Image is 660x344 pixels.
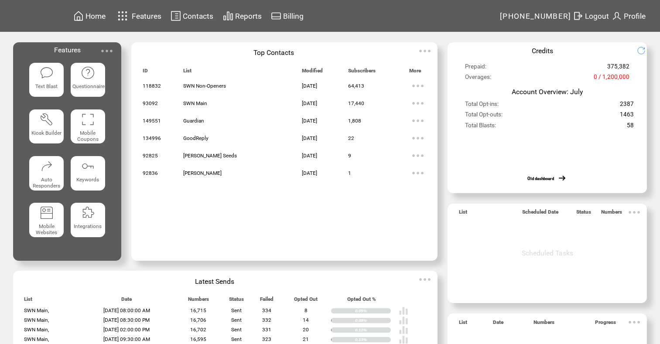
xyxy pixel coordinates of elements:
span: Scheduled Date [522,209,558,219]
span: SWN Non-Openers [183,83,226,89]
img: features.svg [115,9,130,23]
img: creidtcard.svg [271,10,281,21]
span: 9 [348,153,351,159]
span: [DATE] [302,100,317,106]
a: Questionnaire [71,63,105,102]
span: SWN Main, [24,307,49,313]
span: 1463 [620,111,634,122]
span: Failed [260,296,274,306]
span: Total Opt-outs: [465,111,503,122]
span: 92836 [143,170,158,176]
span: SWN Main, [24,327,49,333]
span: Auto Responders [33,177,60,189]
a: Billing [270,9,305,23]
a: Reports [222,9,263,23]
img: ellypsis.svg [409,112,427,129]
span: 14 [303,317,309,323]
span: Home [85,12,106,20]
span: SWN Main, [24,336,49,342]
span: Text Blast [35,83,58,89]
span: [DATE] 08:30:00 PM [103,317,150,323]
span: 332 [262,317,271,323]
span: 2387 [620,101,634,111]
span: 375,382 [607,63,629,74]
img: ellypsis.svg [409,147,427,164]
span: Modified [302,68,323,78]
a: Keywords [71,156,105,196]
span: 64,413 [348,83,364,89]
a: Profile [610,9,647,23]
img: ellypsis.svg [409,129,427,147]
img: questionnaire.svg [81,66,95,80]
span: 58 [627,122,634,133]
span: ID [143,68,148,78]
a: Mobile Websites [29,203,64,242]
span: [PERSON_NAME] [183,170,222,176]
span: SWN Main, [24,317,49,323]
span: Status [229,296,244,306]
span: Account Overview: July [512,88,583,96]
span: Kiosk Builder [31,130,62,136]
span: Date [493,319,503,329]
span: 16,702 [190,327,206,333]
a: Text Blast [29,63,64,102]
span: Features [54,46,81,54]
span: 149551 [143,118,161,124]
span: Features [132,12,161,20]
span: 0 / 1,200,000 [594,74,629,84]
span: 134996 [143,135,161,141]
span: Keywords [76,177,99,183]
span: [PHONE_NUMBER] [500,12,571,20]
img: poll%20-%20white.svg [399,306,408,316]
img: integrations.svg [81,206,95,220]
span: Scheduled Tasks [522,249,573,257]
img: chart.svg [223,10,233,21]
img: poll%20-%20white.svg [399,316,408,325]
span: List [459,319,467,329]
img: poll%20-%20white.svg [399,325,408,335]
img: contacts.svg [171,10,181,21]
img: ellypsis.svg [416,271,434,288]
a: Logout [571,9,610,23]
span: Numbers [533,319,554,329]
img: mobile-websites.svg [40,206,54,220]
a: Features [114,7,163,24]
span: Numbers [188,296,209,306]
span: 1 [348,170,351,176]
span: 8 [304,307,308,313]
span: 323 [262,336,271,342]
span: [DATE] [302,83,317,89]
a: Auto Responders [29,156,64,196]
span: Contacts [183,12,213,20]
span: More [409,68,421,78]
span: 20 [303,327,309,333]
span: List [24,296,32,306]
span: SWN Main [183,100,207,106]
img: ellypsis.svg [98,42,116,60]
span: 16,706 [190,317,206,323]
img: ellypsis.svg [409,164,427,182]
img: exit.svg [573,10,583,21]
span: Credits [532,47,553,55]
span: [DATE] 09:30:00 AM [103,336,150,342]
span: Subscribers [348,68,376,78]
span: Numbers [601,209,622,219]
img: ellypsis.svg [416,42,434,60]
img: profile.svg [612,10,622,21]
span: Overages: [465,74,491,84]
span: Total Blasts: [465,122,496,133]
span: [DATE] 08:00:00 AM [103,307,150,313]
div: 0.08% [355,318,391,323]
span: Mobile Websites [36,223,57,235]
span: List [183,68,192,78]
a: Integrations [71,203,105,242]
span: 92825 [143,153,158,159]
a: Kiosk Builder [29,109,64,149]
img: ellypsis.svg [626,313,643,331]
span: Mobile Coupons [77,130,99,142]
span: 1,808 [348,118,361,124]
a: Contacts [169,9,215,23]
span: Profile [624,12,646,20]
span: Status [576,209,591,219]
span: 22 [348,135,354,141]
